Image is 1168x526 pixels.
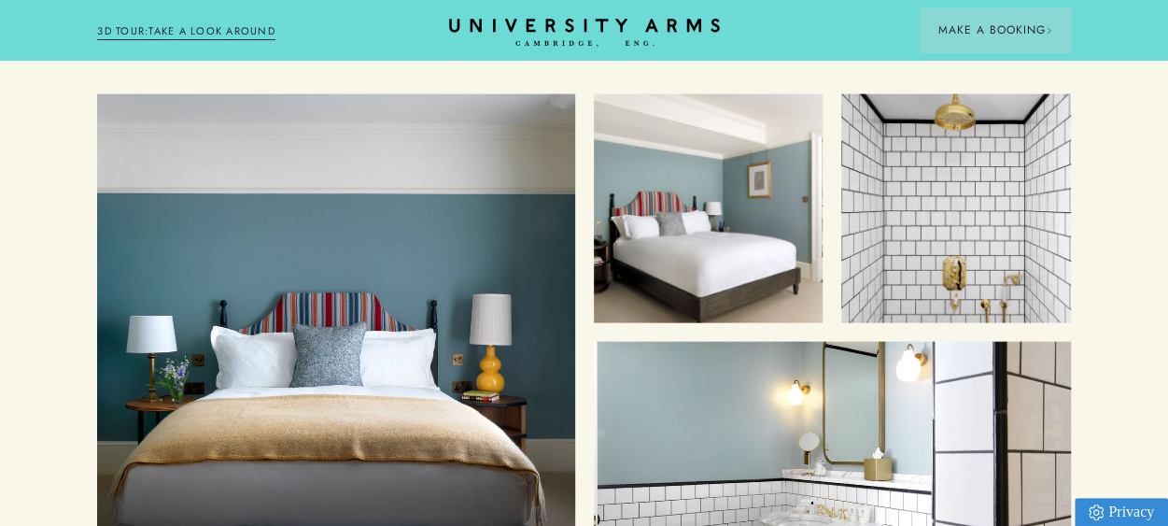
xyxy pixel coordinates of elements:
[1046,27,1052,34] img: Arrow icon
[97,23,275,40] a: 3D TOUR:TAKE A LOOK AROUND
[449,19,720,48] a: Home
[920,7,1071,52] button: Make a BookingArrow icon
[1075,498,1168,526] a: Privacy
[1089,505,1104,520] img: Privacy
[938,21,1052,38] span: Make a Booking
